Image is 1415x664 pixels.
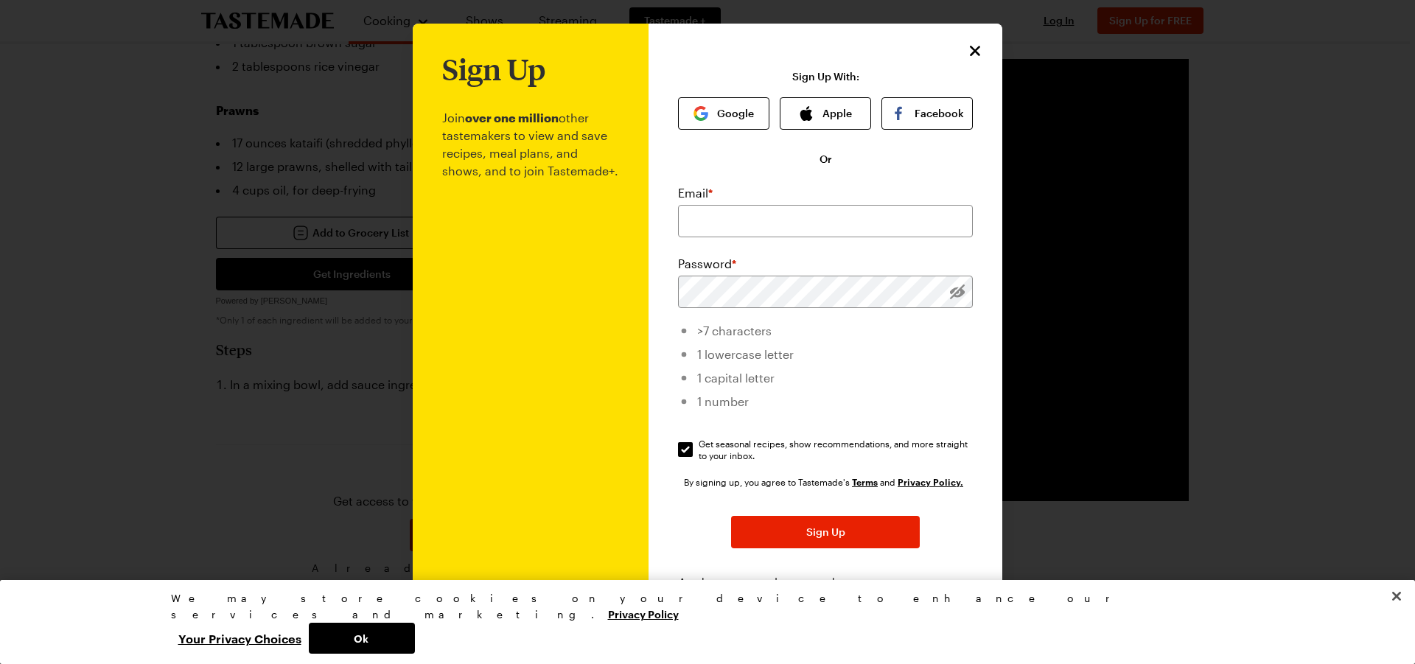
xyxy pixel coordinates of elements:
[171,590,1232,623] div: We may store cookies on your device to enhance our services and marketing.
[697,347,794,361] span: 1 lowercase letter
[678,442,693,457] input: Get seasonal recipes, show recommendations, and more straight to your inbox.
[442,53,545,85] h1: Sign Up
[898,475,963,488] a: Tastemade Privacy Policy
[852,475,878,488] a: Tastemade Terms of Service
[731,516,920,548] button: Sign Up
[697,324,772,338] span: >7 characters
[679,576,973,603] span: Already have an account?
[171,623,309,654] button: Your Privacy Choices
[678,97,769,130] button: Google
[697,394,749,408] span: 1 number
[806,525,845,539] span: Sign Up
[309,623,415,654] button: Ok
[965,41,985,60] button: Close
[465,111,559,125] b: over one million
[699,438,974,461] span: Get seasonal recipes, show recommendations, and more straight to your inbox.
[792,71,859,83] p: Sign Up With:
[1380,580,1413,612] button: Close
[780,97,871,130] button: Apple
[684,475,967,489] div: By signing up, you agree to Tastemade's and
[442,85,619,636] p: Join other tastemakers to view and save recipes, meal plans, and shows, and to join Tastemade+.
[820,152,832,167] span: Or
[608,607,679,621] a: More information about your privacy, opens in a new tab
[678,184,713,202] label: Email
[171,590,1232,654] div: Privacy
[697,371,775,385] span: 1 capital letter
[881,97,973,130] button: Facebook
[678,255,736,273] label: Password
